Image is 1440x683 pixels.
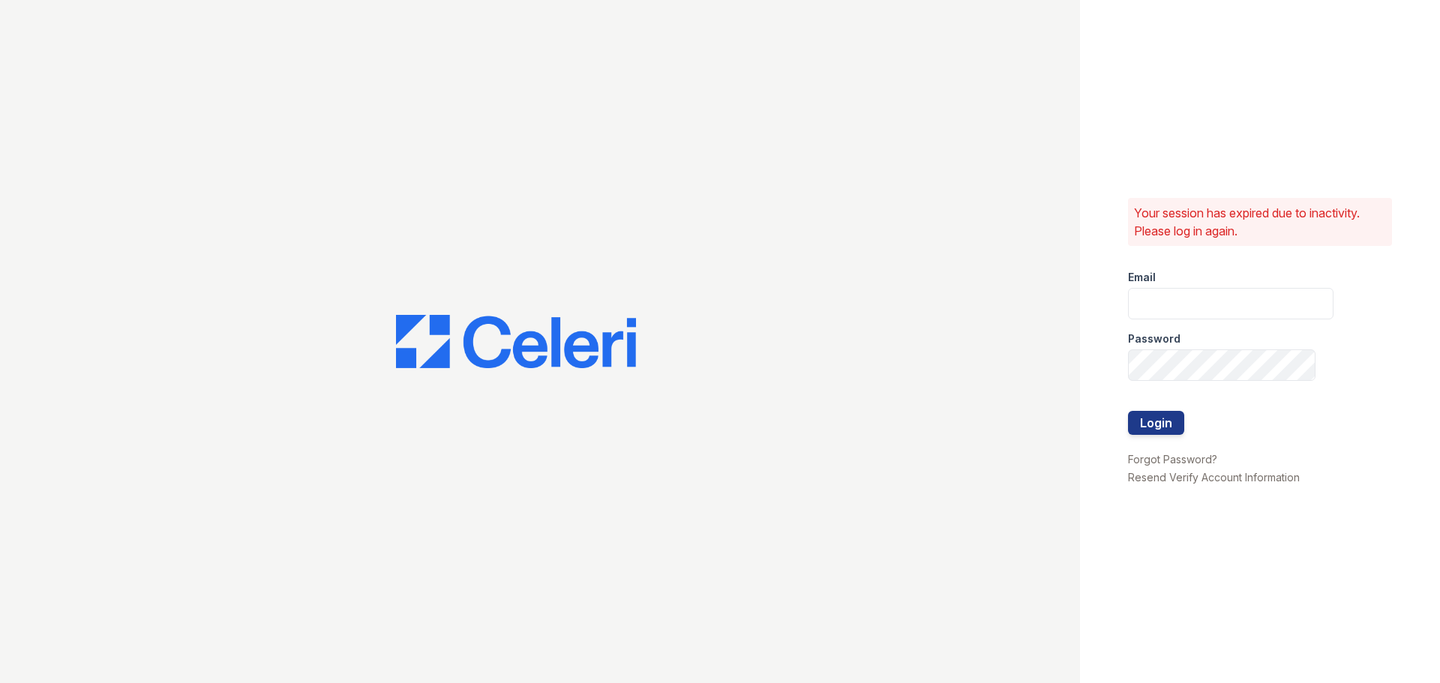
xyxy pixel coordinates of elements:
[1128,471,1300,484] a: Resend Verify Account Information
[1128,453,1217,466] a: Forgot Password?
[396,315,636,369] img: CE_Logo_Blue-a8612792a0a2168367f1c8372b55b34899dd931a85d93a1a3d3e32e68fde9ad4.png
[1128,411,1184,435] button: Login
[1128,331,1180,346] label: Password
[1134,204,1386,240] p: Your session has expired due to inactivity. Please log in again.
[1128,270,1156,285] label: Email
